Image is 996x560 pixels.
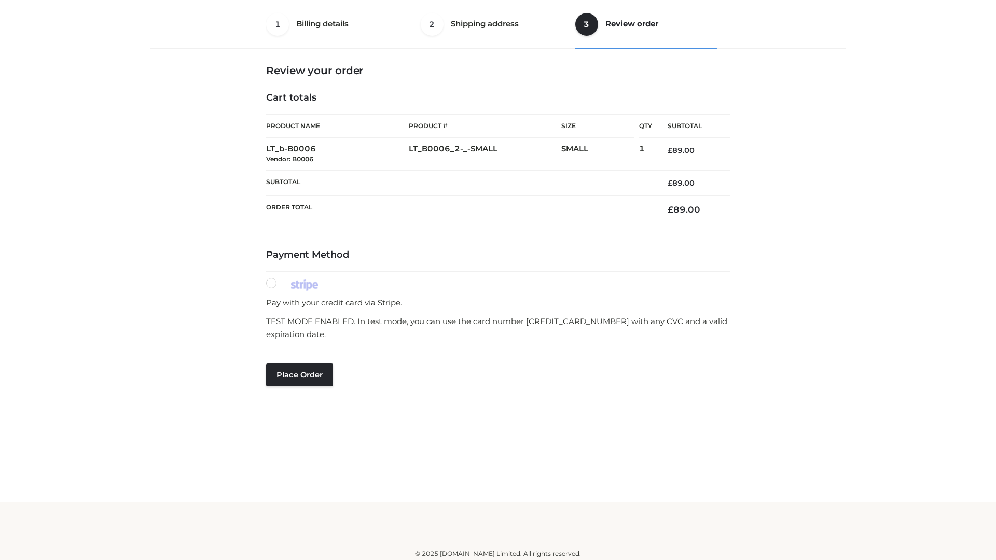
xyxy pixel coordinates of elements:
[561,138,639,171] td: SMALL
[266,296,730,310] p: Pay with your credit card via Stripe.
[668,146,672,155] span: £
[668,178,695,188] bdi: 89.00
[266,64,730,77] h3: Review your order
[266,114,409,138] th: Product Name
[639,138,652,171] td: 1
[266,363,333,386] button: Place order
[266,249,730,261] h4: Payment Method
[652,115,730,138] th: Subtotal
[668,178,672,188] span: £
[561,115,634,138] th: Size
[266,92,730,104] h4: Cart totals
[409,114,561,138] th: Product #
[668,204,673,215] span: £
[639,114,652,138] th: Qty
[668,204,700,215] bdi: 89.00
[409,138,561,171] td: LT_B0006_2-_-SMALL
[266,170,652,195] th: Subtotal
[154,549,842,559] div: © 2025 [DOMAIN_NAME] Limited. All rights reserved.
[266,315,730,341] p: TEST MODE ENABLED. In test mode, you can use the card number [CREDIT_CARD_NUMBER] with any CVC an...
[668,146,695,155] bdi: 89.00
[266,196,652,223] th: Order Total
[266,155,313,163] small: Vendor: B0006
[266,138,409,171] td: LT_b-B0006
